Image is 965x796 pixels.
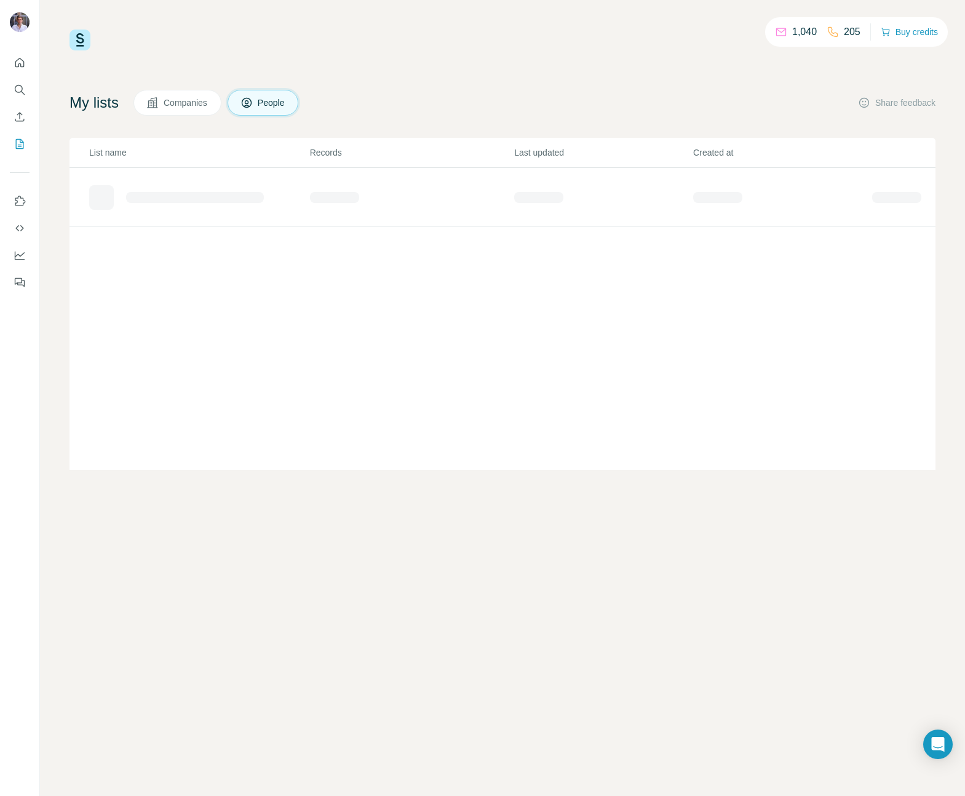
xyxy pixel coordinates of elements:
[10,133,30,155] button: My lists
[10,244,30,266] button: Dashboard
[514,146,692,159] p: Last updated
[10,217,30,239] button: Use Surfe API
[10,12,30,32] img: Avatar
[164,97,208,109] span: Companies
[258,97,286,109] span: People
[69,30,90,50] img: Surfe Logo
[310,146,514,159] p: Records
[923,730,953,759] div: Open Intercom Messenger
[858,97,935,109] button: Share feedback
[89,146,309,159] p: List name
[69,93,119,113] h4: My lists
[844,25,860,39] p: 205
[881,23,938,41] button: Buy credits
[10,271,30,293] button: Feedback
[10,106,30,128] button: Enrich CSV
[10,190,30,212] button: Use Surfe on LinkedIn
[792,25,817,39] p: 1,040
[10,52,30,74] button: Quick start
[693,146,871,159] p: Created at
[10,79,30,101] button: Search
